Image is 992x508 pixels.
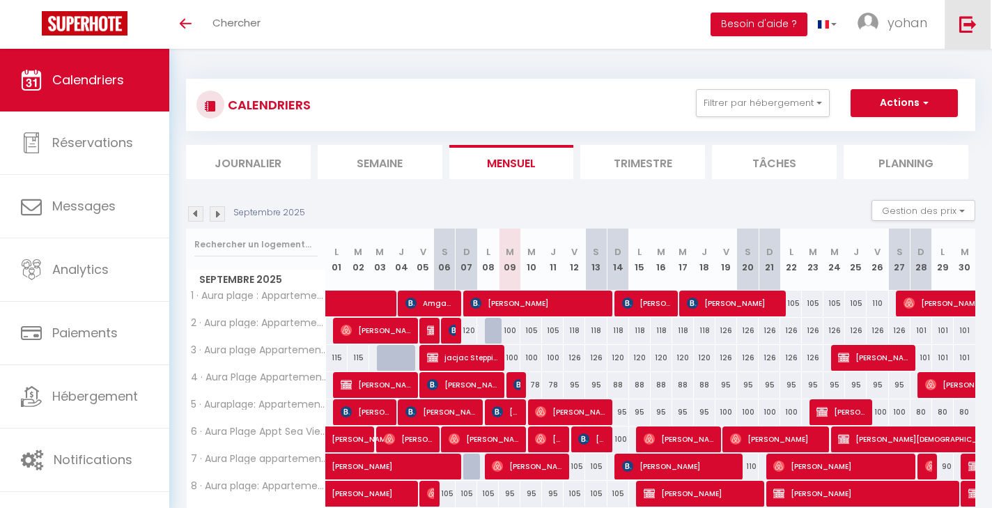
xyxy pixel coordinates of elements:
div: 101 [954,345,975,371]
span: [PERSON_NAME] [644,480,759,507]
div: 126 [802,345,823,371]
span: Septembre 2025 [187,270,325,290]
th: 12 [564,229,585,291]
span: [PERSON_NAME] [449,426,520,452]
div: 105 [845,291,867,316]
span: Calendriers [52,71,124,88]
div: 118 [651,318,672,344]
abbr: J [702,245,707,259]
abbr: M [506,245,514,259]
div: 88 [694,372,715,398]
div: 110 [867,291,888,316]
div: 120 [672,345,694,371]
span: [PERSON_NAME] [644,426,715,452]
th: 01 [326,229,348,291]
span: [PERSON_NAME] [773,453,910,479]
span: 6 · Aura Plage Appt Sea View 40m² [189,426,328,437]
abbr: V [571,245,578,259]
a: [PERSON_NAME] [326,481,348,507]
div: 100 [737,399,759,425]
div: 126 [845,318,867,344]
div: 80 [932,399,954,425]
span: [PERSON_NAME] [492,399,520,425]
div: 126 [564,345,585,371]
abbr: M [679,245,687,259]
div: 101 [932,345,954,371]
div: 101 [910,345,932,371]
abbr: S [593,245,599,259]
span: Réservations [52,134,133,151]
th: 28 [910,229,932,291]
div: 80 [954,399,975,425]
div: 101 [910,318,932,344]
th: 14 [607,229,629,291]
div: 105 [542,318,564,344]
span: [PERSON_NAME] [513,371,520,398]
th: 15 [629,229,651,291]
div: 101 [954,318,975,344]
abbr: M [657,245,665,259]
div: 88 [672,372,694,398]
span: [PERSON_NAME] [332,473,460,500]
li: Planning [844,145,968,179]
th: 18 [694,229,715,291]
th: 05 [412,229,434,291]
th: 08 [477,229,499,291]
span: yohan [888,14,927,31]
p: Septembre 2025 [233,206,305,220]
abbr: M [961,245,969,259]
div: 126 [715,345,737,371]
div: 88 [629,372,651,398]
th: 13 [585,229,607,291]
div: 95 [780,372,802,398]
div: 95 [585,372,607,398]
abbr: S [442,245,448,259]
span: [PERSON_NAME] [578,426,607,452]
div: 105 [585,481,607,507]
div: 88 [651,372,672,398]
div: 105 [823,291,845,316]
span: [PERSON_NAME] [341,371,412,398]
th: 10 [520,229,542,291]
div: 95 [845,372,867,398]
th: 23 [802,229,823,291]
span: [PERSON_NAME] [405,399,477,425]
li: Trimestre [580,145,705,179]
span: [PERSON_NAME] [773,480,953,507]
span: 1 · Aura plage : Appartement neuf : SUN [189,291,328,301]
th: 27 [889,229,910,291]
div: 120 [651,345,672,371]
div: 100 [780,399,802,425]
div: 105 [520,318,542,344]
div: 105 [607,481,629,507]
button: Ouvrir le widget de chat LiveChat [11,6,53,47]
div: 95 [737,372,759,398]
th: 07 [456,229,477,291]
abbr: J [853,245,859,259]
span: [PERSON_NAME] [838,344,910,371]
span: Messages [52,197,116,215]
div: 126 [759,318,780,344]
div: 126 [737,345,759,371]
div: 95 [542,481,564,507]
abbr: L [486,245,490,259]
abbr: D [917,245,924,259]
abbr: V [723,245,729,259]
abbr: L [940,245,945,259]
abbr: M [527,245,536,259]
li: Semaine [318,145,442,179]
div: 126 [780,345,802,371]
span: [PERSON_NAME] [427,371,499,398]
div: 105 [564,454,585,479]
div: 115 [326,345,348,371]
span: [PERSON_NAME] [341,399,391,425]
div: 100 [889,399,910,425]
div: 100 [499,318,520,344]
input: Rechercher un logement... [194,232,318,257]
span: [PERSON_NAME] [622,453,737,479]
span: [PERSON_NAME] [535,426,564,452]
div: 115 [348,345,369,371]
th: 22 [780,229,802,291]
span: [PERSON_NAME] [470,290,607,316]
span: 8 · Aura plage: Appartement Aquamoon [189,481,328,491]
